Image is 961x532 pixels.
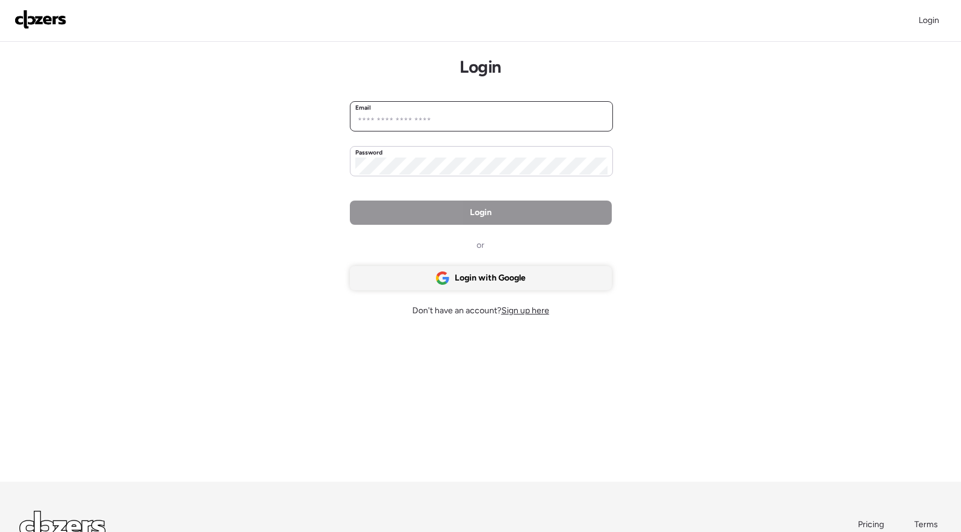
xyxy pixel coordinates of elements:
[477,239,484,251] span: or
[914,519,942,531] a: Terms
[919,15,939,25] span: Login
[501,305,549,316] span: Sign up here
[460,56,501,77] h1: Login
[412,305,549,317] span: Don't have an account?
[858,519,884,530] span: Pricing
[355,103,371,113] label: Email
[858,519,885,531] a: Pricing
[15,10,67,29] img: Logo
[355,148,383,158] label: Password
[470,207,492,219] span: Login
[914,519,938,530] span: Terms
[455,272,526,284] span: Login with Google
